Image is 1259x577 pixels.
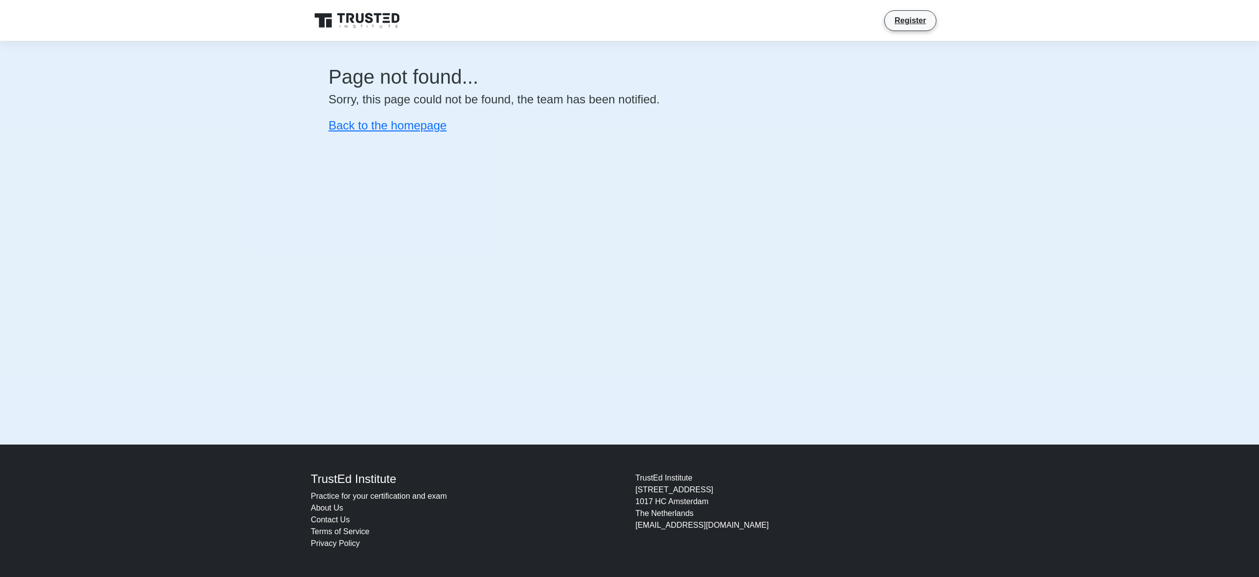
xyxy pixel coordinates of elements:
a: Register [889,14,932,27]
h1: Page not found... [329,65,930,89]
a: About Us [311,504,343,512]
a: Back to the homepage [329,119,447,132]
div: TrustEd Institute [STREET_ADDRESS] 1017 HC Amsterdam The Netherlands [EMAIL_ADDRESS][DOMAIN_NAME] [629,472,954,549]
a: Terms of Service [311,527,369,536]
h4: Sorry, this page could not be found, the team has been notified. [329,93,930,107]
a: Contact Us [311,515,350,524]
a: Privacy Policy [311,539,360,547]
a: Practice for your certification and exam [311,492,447,500]
h4: TrustEd Institute [311,472,624,486]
